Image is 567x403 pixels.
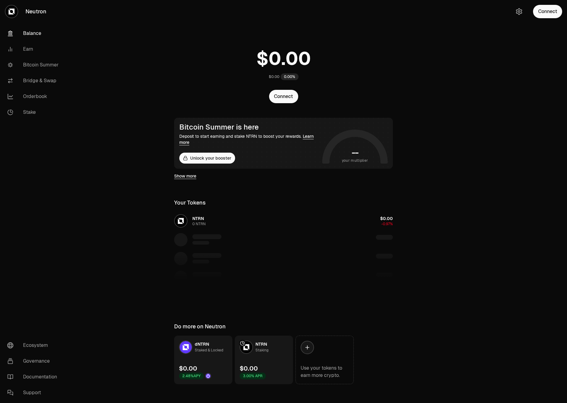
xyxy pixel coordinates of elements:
a: NTRN LogoNTRNStaking$0.003.00% APR [235,336,293,384]
a: Bridge & Swap [2,73,66,89]
div: 2.48% APY [179,373,204,379]
a: Orderbook [2,89,66,104]
a: Support [2,385,66,401]
a: Ecosystem [2,337,66,353]
div: Staking [255,347,268,353]
div: Do more on Neutron [174,322,226,331]
a: Stake [2,104,66,120]
a: Balance [2,25,66,41]
div: 0.00% [281,73,299,80]
a: Bitcoin Summer [2,57,66,73]
button: Connect [533,5,562,18]
img: NTRN Logo [240,341,252,353]
div: 3.00% APR [240,373,266,379]
h1: -- [352,148,359,157]
img: dNTRN Logo [180,341,192,353]
div: Deposit to start earning and stake NTRN to boost your rewards. [179,133,320,145]
button: Unlock your booster [179,153,235,164]
span: your multiplier [342,157,368,164]
div: Bitcoin Summer is here [179,123,320,131]
span: dNTRN [195,341,209,347]
a: Governance [2,353,66,369]
div: $0.00 [179,364,197,373]
a: Documentation [2,369,66,385]
img: Drop [206,374,211,378]
a: Use your tokens to earn more crypto. [295,336,354,384]
div: Staked & Locked [195,347,223,353]
div: $0.00 [269,74,279,79]
div: $0.00 [240,364,258,373]
a: Show more [174,173,196,179]
a: dNTRN LogodNTRNStaked & Locked$0.002.48%APYDrop [174,336,232,384]
button: Connect [269,90,298,103]
a: Earn [2,41,66,57]
div: Your Tokens [174,198,206,207]
div: Use your tokens to earn more crypto. [301,364,349,379]
span: NTRN [255,341,267,347]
